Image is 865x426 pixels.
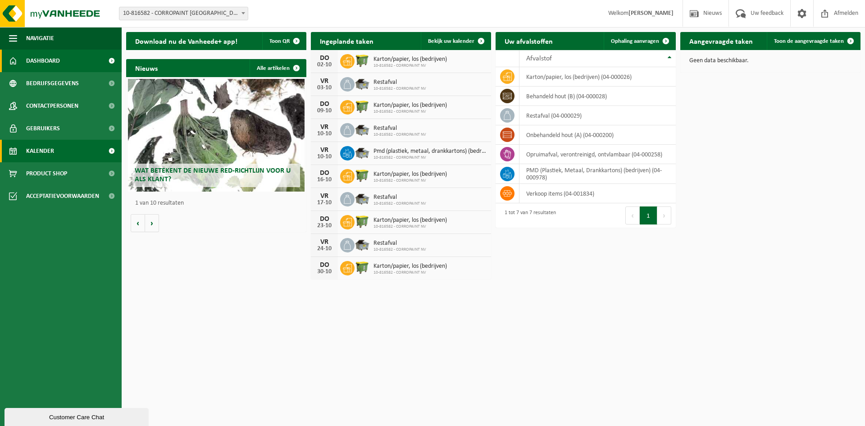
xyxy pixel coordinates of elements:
[311,32,382,50] h2: Ingeplande taken
[315,200,333,206] div: 17-10
[373,217,447,224] span: Karton/papier, los (bedrijven)
[269,38,290,44] span: Toon QR
[315,177,333,183] div: 16-10
[128,79,305,192] a: Wat betekent de nieuwe RED-richtlijn voor u als klant?
[767,32,860,50] a: Toon de aangevraagde taken
[428,38,474,44] span: Bekijk uw kalender
[496,32,562,50] h2: Uw afvalstoffen
[680,32,762,50] h2: Aangevraagde taken
[373,171,447,178] span: Karton/papier, los (bedrijven)
[26,50,60,72] span: Dashboard
[355,99,370,114] img: WB-1100-HPE-GN-50
[315,131,333,137] div: 10-10
[315,62,333,68] div: 02-10
[26,72,79,95] span: Bedrijfsgegevens
[373,224,447,229] span: 10-816582 - CORROPAINT NV
[126,32,246,50] h2: Download nu de Vanheede+ app!
[250,59,305,77] a: Alle artikelen
[26,185,99,207] span: Acceptatievoorwaarden
[373,132,426,137] span: 10-816582 - CORROPAINT NV
[373,270,447,275] span: 10-816582 - CORROPAINT NV
[373,79,426,86] span: Restafval
[26,95,78,117] span: Contactpersonen
[519,125,676,145] td: onbehandeld hout (A) (04-000200)
[640,206,657,224] button: 1
[315,261,333,269] div: DO
[611,38,659,44] span: Ophaling aanvragen
[26,140,54,162] span: Kalender
[5,406,150,426] iframe: chat widget
[315,101,333,108] div: DO
[315,147,333,154] div: VR
[126,59,167,77] h2: Nieuws
[519,87,676,106] td: behandeld hout (B) (04-000028)
[355,237,370,252] img: WB-5000-GAL-GY-01
[628,10,674,17] strong: [PERSON_NAME]
[519,164,676,184] td: PMD (Plastiek, Metaal, Drankkartons) (bedrijven) (04-000978)
[373,109,447,115] span: 10-816582 - CORROPAINT NV
[373,125,426,132] span: Restafval
[131,214,145,232] button: Vorige
[355,260,370,275] img: WB-1100-HPE-GN-50
[519,145,676,164] td: opruimafval, verontreinigd, ontvlambaar (04-000258)
[355,122,370,137] img: WB-5000-GAL-GY-01
[26,162,67,185] span: Product Shop
[355,168,370,183] img: WB-1100-HPE-GN-50
[519,106,676,125] td: restafval (04-000029)
[373,201,426,206] span: 10-816582 - CORROPAINT NV
[315,78,333,85] div: VR
[315,215,333,223] div: DO
[355,53,370,68] img: WB-1100-HPE-GN-50
[526,55,552,62] span: Afvalstof
[625,206,640,224] button: Previous
[315,154,333,160] div: 10-10
[519,67,676,87] td: karton/papier, los (bedrijven) (04-000026)
[373,148,487,155] span: Pmd (plastiek, metaal, drankkartons) (bedrijven)
[355,76,370,91] img: WB-5000-GAL-GY-01
[355,145,370,160] img: WB-5000-GAL-GY-01
[373,155,487,160] span: 10-816582 - CORROPAINT NV
[373,86,426,92] span: 10-816582 - CORROPAINT NV
[355,191,370,206] img: WB-5000-GAL-GY-01
[373,263,447,270] span: Karton/papier, los (bedrijven)
[262,32,305,50] button: Toon QR
[145,214,159,232] button: Volgende
[135,200,302,206] p: 1 van 10 resultaten
[373,63,447,69] span: 10-816582 - CORROPAINT NV
[604,32,675,50] a: Ophaling aanvragen
[315,124,333,131] div: VR
[315,238,333,246] div: VR
[355,214,370,229] img: WB-1100-HPE-GN-50
[373,247,426,252] span: 10-816582 - CORROPAINT NV
[373,194,426,201] span: Restafval
[519,184,676,203] td: verkoop items (04-001834)
[315,269,333,275] div: 30-10
[135,167,291,183] span: Wat betekent de nieuwe RED-richtlijn voor u als klant?
[315,246,333,252] div: 24-10
[657,206,671,224] button: Next
[26,27,54,50] span: Navigatie
[315,169,333,177] div: DO
[774,38,844,44] span: Toon de aangevraagde taken
[373,178,447,183] span: 10-816582 - CORROPAINT NV
[315,223,333,229] div: 23-10
[315,85,333,91] div: 03-10
[421,32,490,50] a: Bekijk uw kalender
[119,7,248,20] span: 10-816582 - CORROPAINT NV - ANTWERPEN
[315,192,333,200] div: VR
[373,240,426,247] span: Restafval
[373,56,447,63] span: Karton/papier, los (bedrijven)
[500,206,556,225] div: 1 tot 7 van 7 resultaten
[373,102,447,109] span: Karton/papier, los (bedrijven)
[315,55,333,62] div: DO
[689,58,851,64] p: Geen data beschikbaar.
[315,108,333,114] div: 09-10
[26,117,60,140] span: Gebruikers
